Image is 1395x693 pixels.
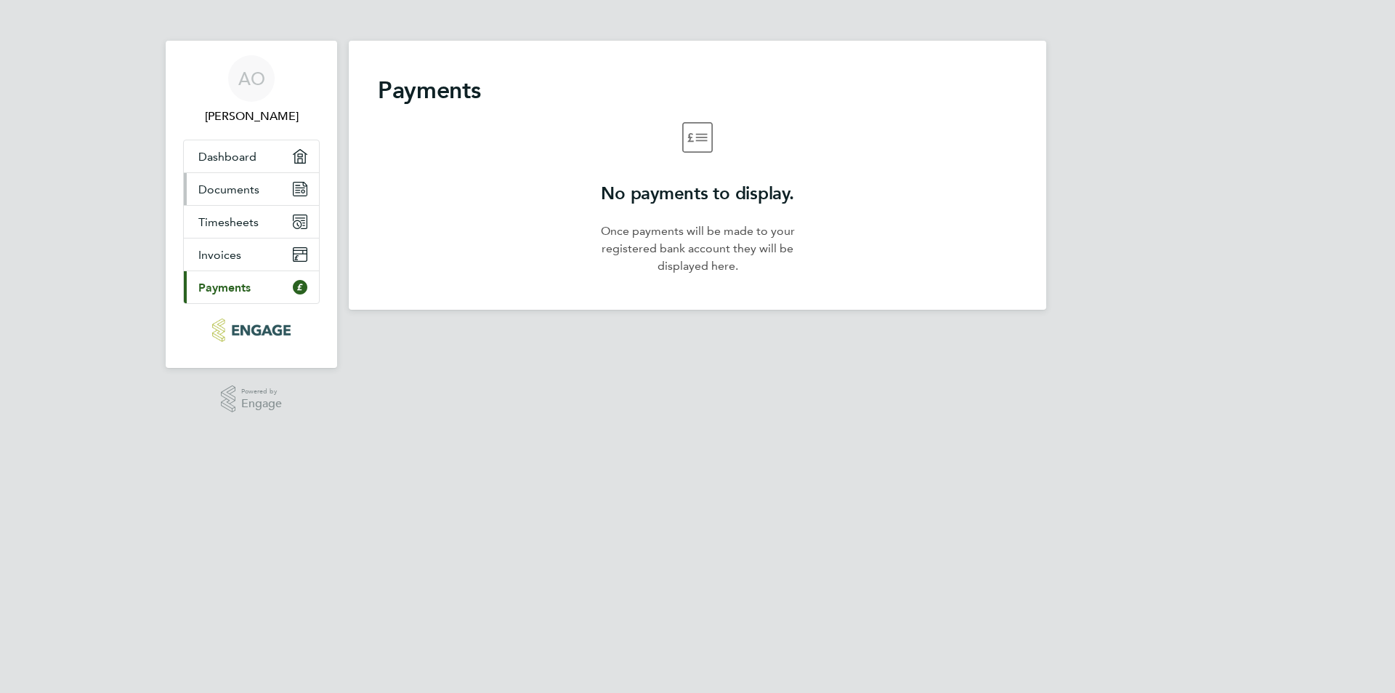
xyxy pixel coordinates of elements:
span: Adetutu Olalemi [183,108,320,125]
span: Invoices [198,248,241,262]
a: Timesheets [184,206,319,238]
a: Go to home page [183,319,320,342]
a: Invoices [184,239,319,271]
a: AO[PERSON_NAME] [183,55,320,125]
span: Dashboard [198,150,256,164]
a: Documents [184,173,319,205]
p: Once payments will be made to your registered bank account they will be displayed here. [593,223,802,275]
img: morganhunt-logo-retina.png [212,319,290,342]
a: Powered byEngage [221,385,283,413]
span: Engage [241,398,282,410]
span: Documents [198,183,259,196]
span: Timesheets [198,215,259,229]
a: Payments [184,271,319,303]
nav: Main navigation [166,41,337,368]
a: Dashboard [184,140,319,172]
span: Payments [198,281,251,295]
span: AO [238,69,265,88]
h2: Payments [378,76,1017,105]
span: Powered by [241,385,282,398]
h2: No payments to display. [593,182,802,205]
